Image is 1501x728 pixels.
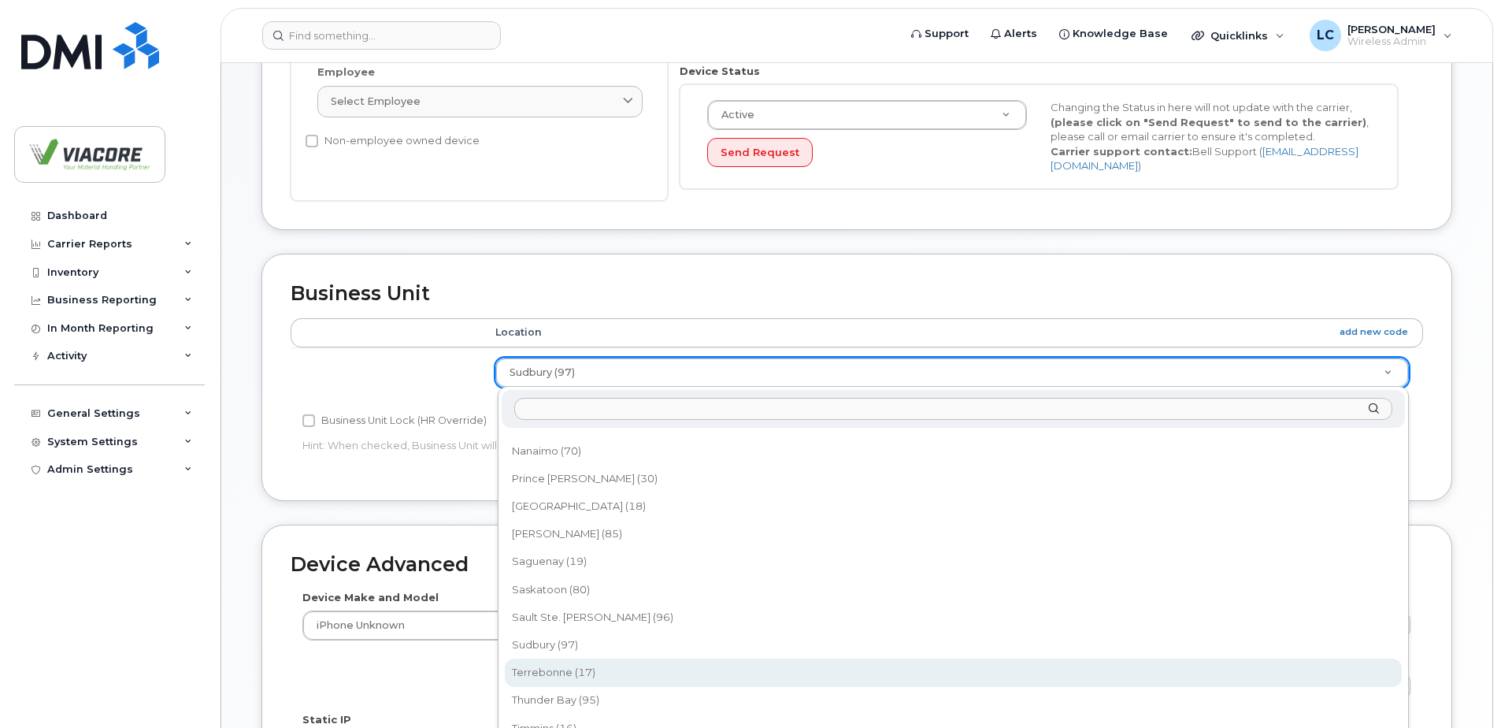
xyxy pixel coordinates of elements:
[506,522,1400,547] div: [PERSON_NAME] (85)
[506,578,1400,602] div: Saskatoon (80)
[506,550,1400,574] div: Saguenay (19)
[506,439,1400,463] div: Nanaimo (70)
[506,494,1400,518] div: [GEOGRAPHIC_DATA] (18)
[506,689,1400,713] div: Thunder Bay (95)
[506,660,1400,685] div: Terrebonne (17)
[506,633,1400,657] div: Sudbury (97)
[506,605,1400,630] div: Sault Ste. [PERSON_NAME] (96)
[506,466,1400,491] div: Prince [PERSON_NAME] (30)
